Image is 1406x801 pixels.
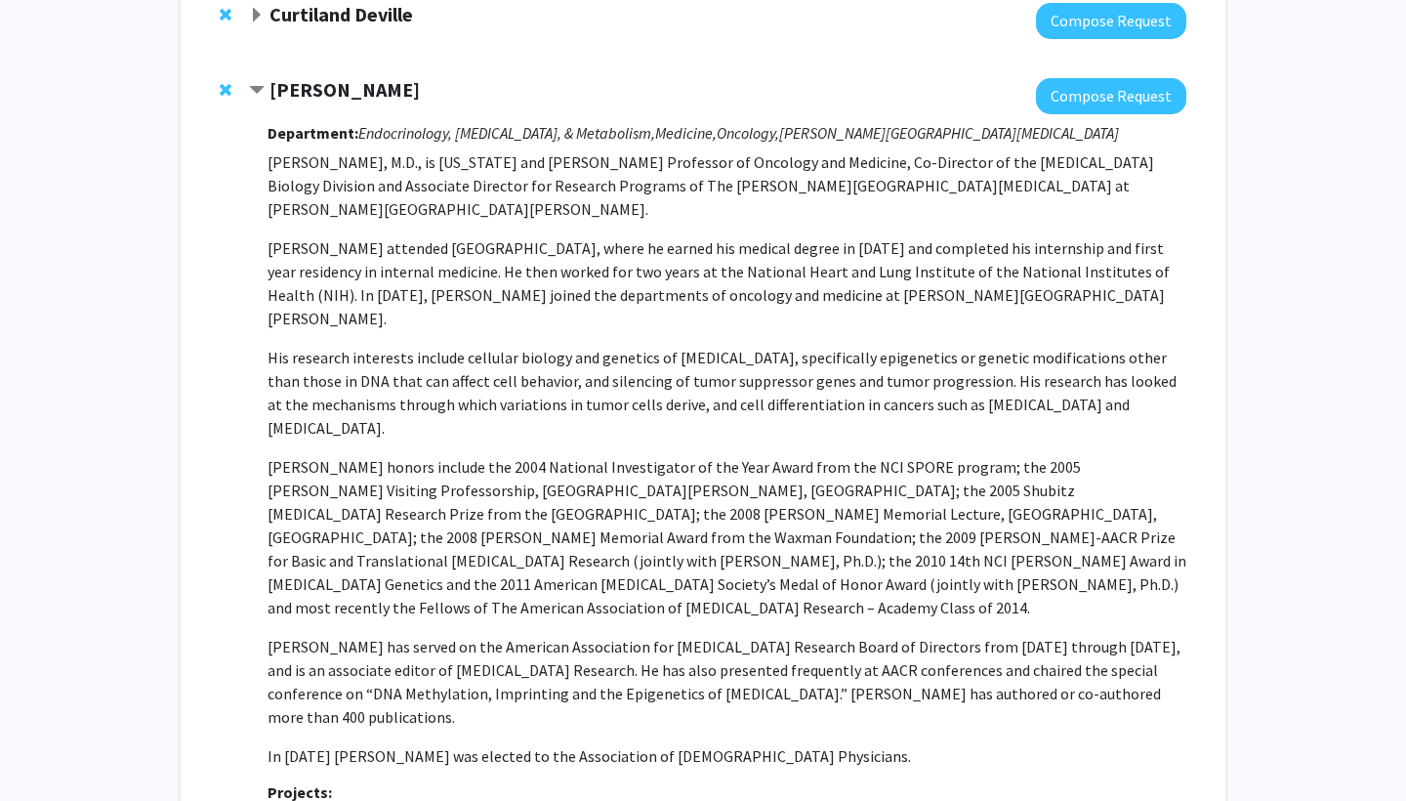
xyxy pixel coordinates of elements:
[220,7,231,22] span: Remove Curtiland Deville from bookmarks
[268,150,1186,221] p: [PERSON_NAME], M.D., is [US_STATE] and [PERSON_NAME] Professor of Oncology and Medicine, Co-Direc...
[1036,3,1186,39] button: Compose Request to Curtiland Deville
[268,744,1186,768] p: In [DATE] [PERSON_NAME] was elected to the Association of [DEMOGRAPHIC_DATA] Physicians.
[717,123,779,143] i: Oncology,
[779,123,1119,143] i: [PERSON_NAME][GEOGRAPHIC_DATA][MEDICAL_DATA]
[269,2,413,26] strong: Curtiland Deville
[269,77,420,102] strong: [PERSON_NAME]
[358,123,655,143] i: Endocrinology, [MEDICAL_DATA], & Metabolism,
[268,123,358,143] strong: Department:
[249,8,265,23] span: Expand Curtiland Deville Bookmark
[220,82,231,98] span: Remove Stephen Baylin from bookmarks
[655,123,717,143] i: Medicine,
[268,238,1170,328] span: [PERSON_NAME] attended [GEOGRAPHIC_DATA], where he earned his medical degree in [DATE] and comple...
[268,455,1186,619] p: [PERSON_NAME] honors include the 2004 National Investigator of the Year Award from the NCI SPORE ...
[1036,78,1186,114] button: Compose Request to Stephen Baylin
[268,346,1186,440] p: His research interests include cellular biology and genetics of [MEDICAL_DATA], specifically epig...
[15,713,83,786] iframe: Chat
[268,635,1186,729] p: [PERSON_NAME] has served on the American Association for [MEDICAL_DATA] Research Board of Directo...
[249,83,265,99] span: Contract Stephen Baylin Bookmark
